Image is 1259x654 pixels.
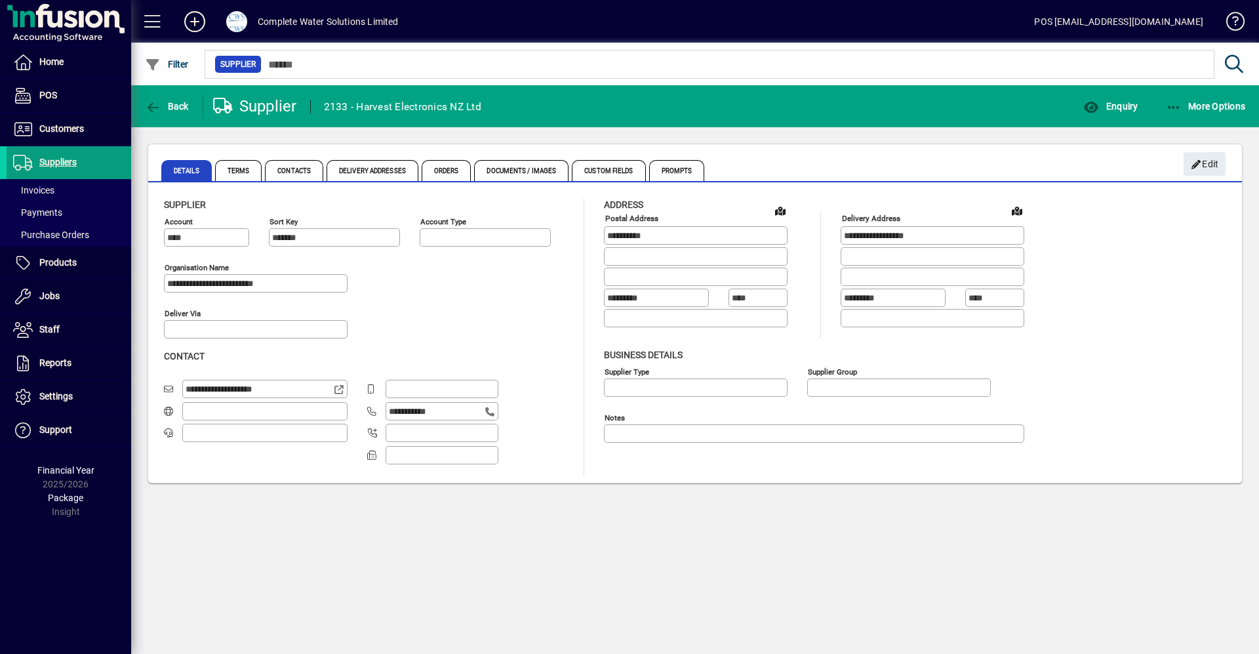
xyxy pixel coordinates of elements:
[145,101,189,112] span: Back
[604,350,683,360] span: Business details
[7,46,131,79] a: Home
[165,263,229,272] mat-label: Organisation name
[1184,152,1226,176] button: Edit
[39,424,72,435] span: Support
[1083,101,1138,112] span: Enquiry
[1216,3,1243,45] a: Knowledge Base
[145,59,189,70] span: Filter
[37,465,94,476] span: Financial Year
[39,324,60,335] span: Staff
[1166,101,1246,112] span: More Options
[7,347,131,380] a: Reports
[161,160,212,181] span: Details
[142,52,192,76] button: Filter
[39,56,64,67] span: Home
[39,90,57,100] span: POS
[165,217,193,226] mat-label: Account
[7,247,131,279] a: Products
[327,160,418,181] span: Delivery Addresses
[7,179,131,201] a: Invoices
[39,358,71,368] span: Reports
[572,160,645,181] span: Custom Fields
[7,224,131,246] a: Purchase Orders
[1191,153,1219,175] span: Edit
[808,367,857,376] mat-label: Supplier group
[474,160,569,181] span: Documents / Images
[13,230,89,240] span: Purchase Orders
[39,391,73,401] span: Settings
[604,199,643,210] span: Address
[7,414,131,447] a: Support
[213,96,297,117] div: Supplier
[39,123,84,134] span: Customers
[1163,94,1249,118] button: More Options
[420,217,466,226] mat-label: Account Type
[164,199,206,210] span: Supplier
[13,207,62,218] span: Payments
[649,160,705,181] span: Prompts
[13,185,54,195] span: Invoices
[324,96,481,117] div: 2133 - Harvest Electronics NZ Ltd
[422,160,471,181] span: Orders
[605,413,625,422] mat-label: Notes
[605,367,649,376] mat-label: Supplier type
[164,351,205,361] span: Contact
[7,113,131,146] a: Customers
[48,493,83,503] span: Package
[39,257,77,268] span: Products
[142,94,192,118] button: Back
[39,291,60,301] span: Jobs
[1080,94,1141,118] button: Enquiry
[220,58,256,71] span: Supplier
[265,160,323,181] span: Contacts
[1007,200,1028,221] a: View on map
[7,79,131,112] a: POS
[174,10,216,33] button: Add
[131,94,203,118] app-page-header-button: Back
[7,380,131,413] a: Settings
[1034,11,1203,32] div: POS [EMAIL_ADDRESS][DOMAIN_NAME]
[258,11,399,32] div: Complete Water Solutions Limited
[215,160,262,181] span: Terms
[7,201,131,224] a: Payments
[165,309,201,318] mat-label: Deliver via
[270,217,298,226] mat-label: Sort key
[7,280,131,313] a: Jobs
[39,157,77,167] span: Suppliers
[770,200,791,221] a: View on map
[216,10,258,33] button: Profile
[7,314,131,346] a: Staff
